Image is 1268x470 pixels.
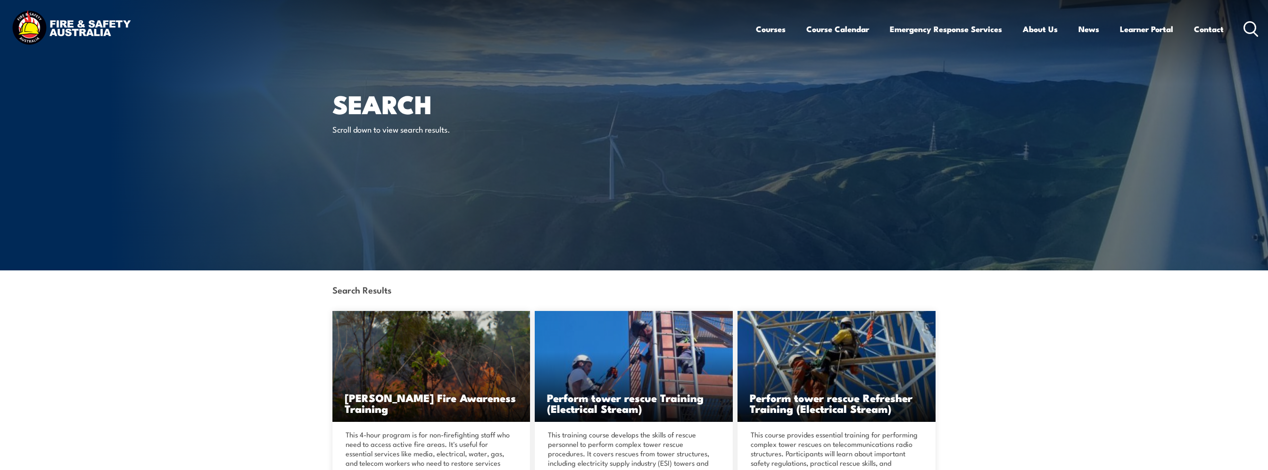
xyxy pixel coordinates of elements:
[890,17,1002,42] a: Emergency Response Services
[345,392,518,414] h3: [PERSON_NAME] Fire Awareness Training
[738,311,936,422] a: Perform tower rescue Refresher Training (Electrical Stream)
[332,311,530,422] a: [PERSON_NAME] Fire Awareness Training
[332,283,391,296] strong: Search Results
[1023,17,1058,42] a: About Us
[332,311,530,422] img: Summer Fire Hazards: Keeping Your Workplace Safe During Bushfire Season with Bushfire awareness t...
[806,17,869,42] a: Course Calendar
[535,311,733,422] img: Perform tower rescue Training (Electrical Stream)
[1120,17,1173,42] a: Learner Portal
[332,124,505,134] p: Scroll down to view search results.
[547,392,721,414] h3: Perform tower rescue Training (Electrical Stream)
[332,92,565,115] h1: Search
[738,311,936,422] img: Perform tower rescue refresher (Electrical Stream)
[1078,17,1099,42] a: News
[1194,17,1224,42] a: Contact
[750,392,923,414] h3: Perform tower rescue Refresher Training (Electrical Stream)
[756,17,786,42] a: Courses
